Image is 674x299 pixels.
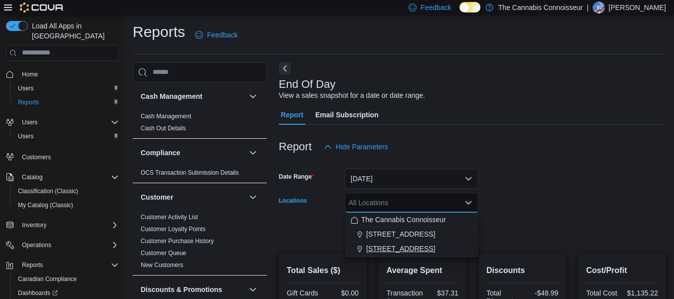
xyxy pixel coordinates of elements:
button: The Cannabis Connoisseur [345,213,478,227]
a: Users [14,82,37,94]
span: Inventory [22,221,46,229]
h3: Discounts & Promotions [141,285,222,295]
span: OCS Transaction Submission Details [141,169,239,177]
span: [STREET_ADDRESS] [366,229,435,239]
span: Users [18,116,119,128]
span: Classification (Classic) [14,185,119,197]
div: Choose from the following options [345,213,478,256]
button: Operations [18,239,55,251]
span: Load All Apps in [GEOGRAPHIC_DATA] [28,21,119,41]
div: $37.31 [427,289,458,297]
div: Joey Sytsma [593,1,605,13]
span: Report [281,105,303,125]
label: Locations [279,197,307,205]
h3: Cash Management [141,91,203,101]
a: Dashboards [14,287,62,299]
span: Reports [14,96,119,108]
img: Cova [20,2,64,12]
span: Catalog [22,173,42,181]
button: Inventory [18,219,50,231]
button: Users [18,116,41,128]
span: [STREET_ADDRESS] [366,244,435,254]
span: Users [18,132,33,140]
button: Users [2,115,123,129]
a: Canadian Compliance [14,273,81,285]
span: Operations [18,239,119,251]
button: Cash Management [141,91,245,101]
span: My Catalog (Classic) [14,199,119,211]
button: Home [2,67,123,81]
span: Users [22,118,37,126]
button: Catalog [2,170,123,184]
span: Customers [22,153,51,161]
button: [DATE] [345,169,478,189]
div: $1,135.22 [624,289,658,297]
button: Hide Parameters [320,137,392,157]
button: Customers [2,149,123,164]
button: Users [10,129,123,143]
span: Feedback [421,2,451,12]
span: Feedback [207,30,237,40]
button: Cash Management [247,90,259,102]
button: [STREET_ADDRESS] [345,227,478,242]
button: Inventory [2,218,123,232]
p: [PERSON_NAME] [609,1,666,13]
a: Customer Loyalty Points [141,226,206,233]
span: Cash Out Details [141,124,186,132]
span: Customer Activity List [141,213,198,221]
button: [STREET_ADDRESS] [345,242,478,256]
button: Operations [2,238,123,252]
a: My Catalog (Classic) [14,199,77,211]
div: -$48.99 [524,289,558,297]
a: Users [14,130,37,142]
span: Dashboards [14,287,119,299]
button: Customer [247,191,259,203]
span: New Customers [141,261,183,269]
span: Reports [22,261,43,269]
button: Next [279,62,291,74]
button: Canadian Compliance [10,272,123,286]
a: Customer Activity List [141,214,198,221]
button: Reports [2,258,123,272]
h1: Reports [133,22,185,42]
h3: Report [279,141,312,153]
button: Compliance [247,147,259,159]
p: The Cannabis Connoisseur [498,1,583,13]
button: Discounts & Promotions [141,285,245,295]
input: Dark Mode [459,2,480,12]
a: Feedback [191,25,241,45]
a: Customers [18,151,55,163]
span: Customers [18,150,119,163]
div: Customer [133,211,267,275]
h3: Compliance [141,148,180,158]
div: $0.00 [325,289,359,297]
label: Date Range [279,173,314,181]
span: Customer Purchase History [141,237,214,245]
button: Discounts & Promotions [247,284,259,296]
span: Canadian Compliance [18,275,77,283]
span: The Cannabis Connoisseur [361,215,446,225]
button: Customer [141,192,245,202]
span: Inventory [18,219,119,231]
span: Hide Parameters [336,142,388,152]
span: Customer Queue [141,249,186,257]
span: Canadian Compliance [14,273,119,285]
span: Reports [18,259,119,271]
a: Cash Management [141,113,191,120]
h2: Cost/Profit [586,265,658,277]
span: Home [18,68,119,80]
p: | [587,1,589,13]
a: Customer Queue [141,250,186,257]
a: Cash Out Details [141,125,186,132]
span: Classification (Classic) [18,187,78,195]
h3: Customer [141,192,173,202]
span: Dashboards [18,289,58,297]
span: Operations [22,241,51,249]
span: Reports [18,98,39,106]
a: Home [18,68,42,80]
a: OCS Transaction Submission Details [141,169,239,176]
button: Close list of options [464,199,472,207]
span: Users [18,84,33,92]
span: Users [14,130,119,142]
